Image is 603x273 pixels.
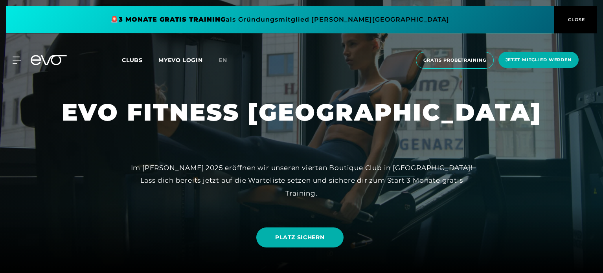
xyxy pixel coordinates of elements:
span: PLATZ SICHERN [275,233,324,242]
a: Clubs [122,56,158,64]
span: Gratis Probetraining [423,57,486,64]
a: MYEVO LOGIN [158,57,203,64]
div: Im [PERSON_NAME] 2025 eröffnen wir unseren vierten Boutique Club in [GEOGRAPHIC_DATA]! Lass dich ... [125,161,478,200]
span: Clubs [122,57,143,64]
button: CLOSE [554,6,597,33]
span: en [219,57,227,64]
a: en [219,56,237,65]
span: Jetzt Mitglied werden [506,57,572,63]
a: Gratis Probetraining [414,52,496,69]
a: Jetzt Mitglied werden [496,52,581,69]
span: CLOSE [566,16,585,23]
h1: EVO FITNESS [GEOGRAPHIC_DATA] [62,97,542,128]
a: PLATZ SICHERN [256,227,343,247]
